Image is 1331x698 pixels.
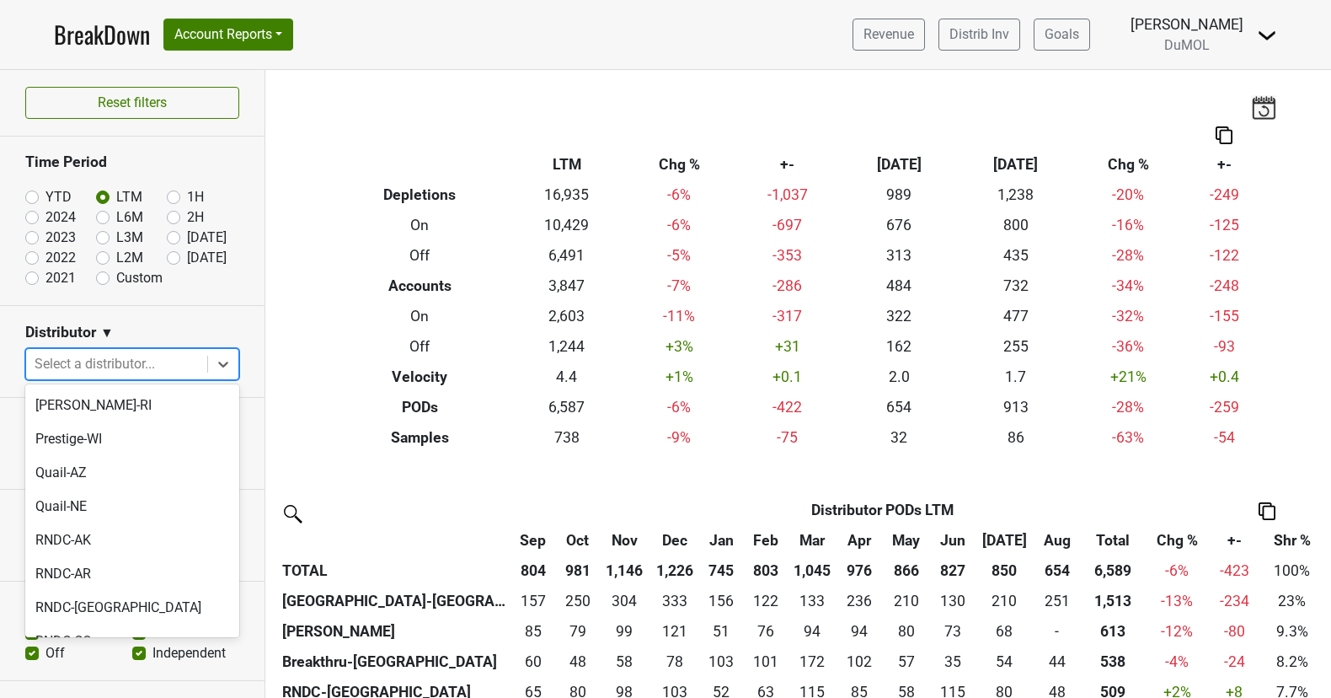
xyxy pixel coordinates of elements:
th: May: activate to sort column ascending [881,525,931,556]
div: -234 [1213,590,1255,612]
td: 68 [976,616,1034,647]
td: 51 [699,616,743,647]
div: RNDC-AR [25,557,239,591]
td: +31 [734,331,841,362]
td: -32 % [1074,302,1183,332]
div: 57 [885,651,927,673]
div: 1,513 [1084,590,1141,612]
div: 60 [515,651,552,673]
td: -28 % [1074,241,1183,271]
th: TOTAL [278,556,510,586]
th: 866 [881,556,931,586]
td: -11 % [625,302,734,332]
th: Apr: activate to sort column ascending [837,525,881,556]
label: YTD [45,187,72,207]
th: LTM [509,150,625,180]
td: 313 [841,241,957,271]
td: 484 [841,271,957,302]
td: -259 [1183,392,1266,422]
td: 738 [509,422,625,453]
td: 654 [841,392,957,422]
div: Quail-NE [25,490,239,523]
td: -4 % [1145,647,1209,677]
td: 250 [556,586,600,616]
span: -6% [1165,562,1189,579]
th: 538 [1080,647,1145,677]
td: 3,847 [509,271,625,302]
img: Dropdown Menu [1257,25,1277,46]
td: 73 [931,616,975,647]
td: 48 [556,647,600,677]
div: 99 [604,620,646,642]
button: Reset filters [25,87,239,119]
div: 172 [792,651,834,673]
td: +1 % [625,362,734,392]
th: Sep: activate to sort column ascending [510,525,555,556]
div: 94 [842,620,878,642]
label: L6M [116,207,143,228]
td: 133 [788,586,837,616]
h3: Time Period [25,153,239,171]
div: 102 [842,651,878,673]
th: Breakthru-[GEOGRAPHIC_DATA] [278,647,510,677]
td: 6,491 [509,241,625,271]
button: Account Reports [163,19,293,51]
td: 57 [881,647,931,677]
td: -12 % [1145,616,1209,647]
th: 1,146 [600,556,649,586]
th: Distributor PODs LTM [556,495,1210,525]
td: +0.1 [734,362,841,392]
td: 121 [649,616,699,647]
td: -63 % [1074,422,1183,453]
img: Copy to clipboard [1216,126,1232,144]
th: Dec: activate to sort column ascending [649,525,699,556]
span: ▼ [100,323,114,343]
td: -6 % [625,392,734,422]
th: Jun: activate to sort column ascending [931,525,975,556]
td: 1.7 [957,362,1073,392]
td: +0.4 [1183,362,1266,392]
td: 76 [744,616,788,647]
th: PODs [331,392,509,422]
td: 172 [788,647,837,677]
td: -54 [1183,422,1266,453]
th: Total: activate to sort column ascending [1080,525,1145,556]
td: 255 [957,331,1073,362]
th: Jul: activate to sort column ascending [976,525,1034,556]
td: -125 [1183,211,1266,241]
th: Nov: activate to sort column ascending [600,525,649,556]
td: 9.3% [1259,616,1324,647]
div: [PERSON_NAME]-RI [25,389,239,422]
th: Samples [331,422,509,453]
td: +21 % [1074,362,1183,392]
td: 732 [957,271,1073,302]
th: 613 [1080,616,1145,647]
td: 236 [837,586,881,616]
td: 800 [957,211,1073,241]
td: -697 [734,211,841,241]
td: 101 [744,647,788,677]
a: BreakDown [54,17,150,52]
td: -36 % [1074,331,1183,362]
label: Off [45,643,65,663]
div: 236 [842,590,878,612]
div: 44 [1038,651,1077,673]
th: [DATE] [841,150,957,180]
div: -24 [1213,651,1255,673]
div: 68 [979,620,1029,642]
div: 122 [747,590,783,612]
td: 99 [600,616,649,647]
td: 102 [837,647,881,677]
td: +3 % [625,331,734,362]
div: 130 [935,590,971,612]
td: -20 % [1074,180,1183,211]
td: -155 [1183,302,1266,332]
td: -6 % [625,211,734,241]
th: 850 [976,556,1034,586]
th: Mar: activate to sort column ascending [788,525,837,556]
td: 79 [556,616,600,647]
div: 51 [703,620,740,642]
td: 94 [788,616,837,647]
th: Velocity [331,362,509,392]
label: Custom [116,268,163,288]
